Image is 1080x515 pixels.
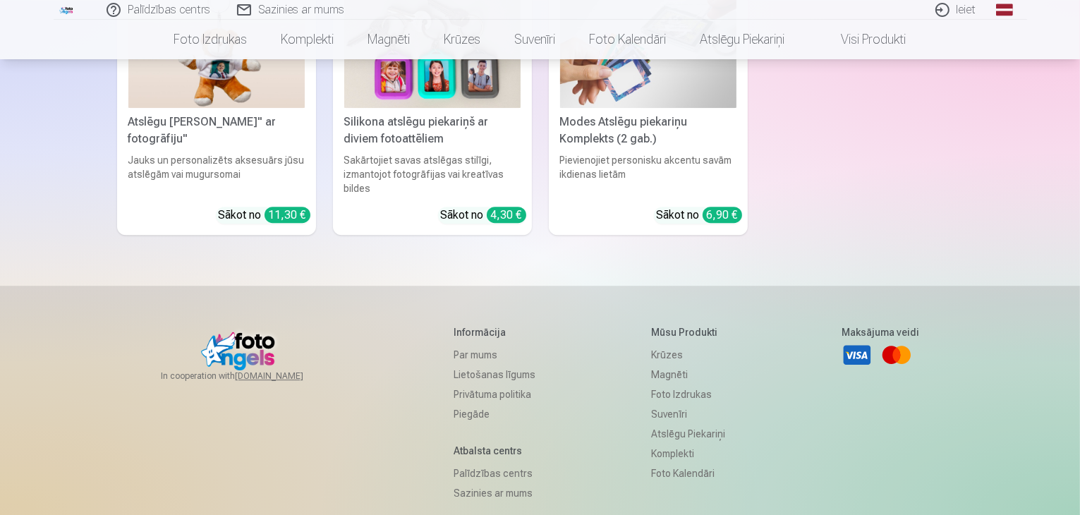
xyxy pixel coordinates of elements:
div: Sākot no [657,207,742,224]
a: Magnēti [651,365,725,384]
a: Privātuma politika [454,384,535,404]
div: Sakārtojiet savas atslēgas stilīgi, izmantojot fotogrāfijas vai kreatīvas bildes [339,153,526,195]
div: Pievienojiet personisku akcentu savām ikdienas lietām [554,153,742,195]
a: Komplekti [265,20,351,59]
a: Visi produkti [802,20,923,59]
a: Krūzes [427,20,498,59]
a: Magnēti [351,20,427,59]
span: In cooperation with [161,370,337,382]
a: Suvenīri [498,20,573,59]
h5: Mūsu produkti [651,325,725,339]
a: Suvenīri [651,404,725,424]
a: Komplekti [651,444,725,464]
a: Sazinies ar mums [454,483,535,503]
div: Silikona atslēgu piekariņš ar diviem fotoattēliem [339,114,526,147]
a: Mastercard [881,339,912,370]
div: Jauks un personalizēts aksesuārs jūsu atslēgām vai mugursomai [123,153,310,195]
a: Par mums [454,345,535,365]
div: 11,30 € [265,207,310,223]
a: [DOMAIN_NAME] [235,370,337,382]
a: Foto izdrukas [651,384,725,404]
div: 4,30 € [487,207,526,223]
div: 6,90 € [703,207,742,223]
a: Atslēgu piekariņi [684,20,802,59]
div: Sākot no [441,207,526,224]
a: Foto izdrukas [157,20,265,59]
h5: Informācija [454,325,535,339]
h5: Maksājuma veidi [842,325,919,339]
a: Krūzes [651,345,725,365]
div: Atslēgu [PERSON_NAME]" ar fotogrāfiju" [123,114,310,147]
a: Piegāde [454,404,535,424]
div: Sākot no [219,207,310,224]
a: Atslēgu piekariņi [651,424,725,444]
div: Modes Atslēgu piekariņu Komplekts (2 gab.) [554,114,742,147]
a: Foto kalendāri [651,464,725,483]
a: Lietošanas līgums [454,365,535,384]
a: Visa [842,339,873,370]
h5: Atbalsta centrs [454,444,535,458]
a: Palīdzības centrs [454,464,535,483]
a: Foto kalendāri [573,20,684,59]
img: /fa1 [59,6,75,14]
